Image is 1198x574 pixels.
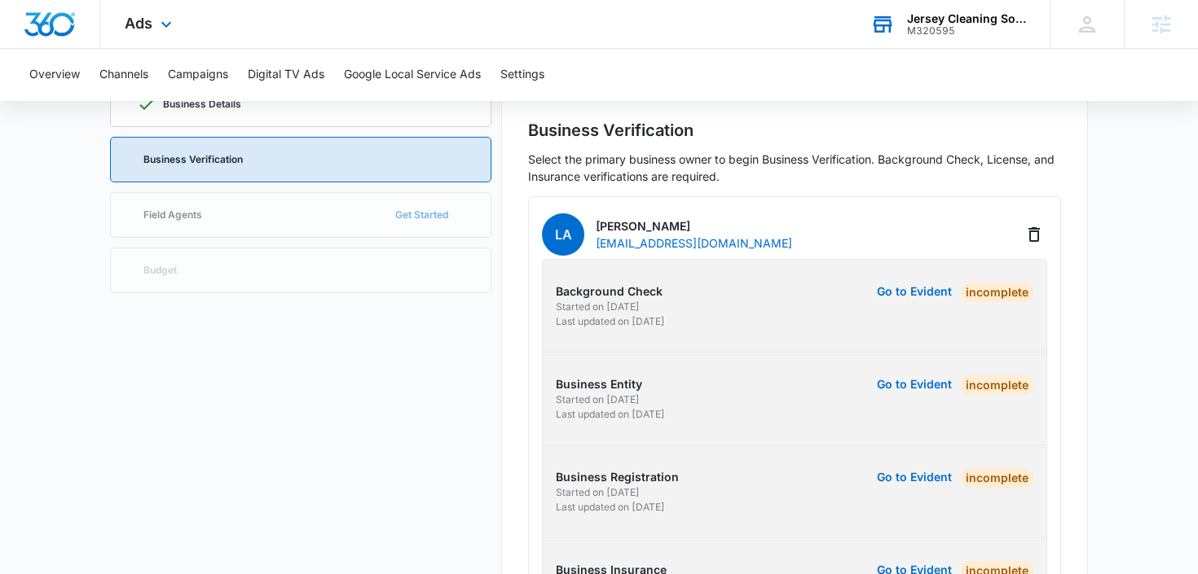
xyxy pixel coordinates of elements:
[556,392,790,407] p: Started on [DATE]
[162,94,175,107] img: tab_keywords_by_traffic_grey.svg
[556,500,790,515] p: Last updated on [DATE]
[125,15,152,32] span: Ads
[29,49,80,101] button: Overview
[528,118,1061,142] h2: Business Verification
[556,485,790,500] p: Started on [DATE]
[907,25,1026,37] div: account id
[1021,221,1047,248] button: Delete
[500,49,544,101] button: Settings
[163,99,241,109] p: Business Details
[596,234,792,252] p: [EMAIL_ADDRESS][DOMAIN_NAME]
[344,49,481,101] button: Google Local Service Ads
[556,407,790,422] p: Last updated on [DATE]
[556,314,790,329] p: Last updated on [DATE]
[877,286,952,297] button: Go to Evident
[542,213,584,256] span: LA
[556,300,790,314] p: Started on [DATE]
[62,96,146,107] div: Domain Overview
[99,49,148,101] button: Channels
[110,137,491,182] a: Business Verification
[961,283,1033,302] div: Incomplete
[110,81,491,127] a: Business Details
[46,26,80,39] div: v 4.0.25
[42,42,179,55] div: Domain: [DOMAIN_NAME]
[556,375,790,392] p: Business Entity
[528,151,1061,185] p: Select the primary business owner to begin Business Verification. Background Check, License, and ...
[168,49,228,101] button: Campaigns
[556,283,790,300] p: Background Check
[877,471,952,483] button: Go to Evident
[143,155,243,164] p: Business Verification
[877,379,952,390] button: Go to Evident
[961,375,1033,395] div: Incomplete
[180,96,275,107] div: Keywords by Traffic
[961,468,1033,488] div: Incomplete
[44,94,57,107] img: tab_domain_overview_orange.svg
[556,468,790,485] p: Business Registration
[596,217,792,234] p: [PERSON_NAME]
[248,49,324,101] button: Digital TV Ads
[907,12,1026,25] div: account name
[26,26,39,39] img: logo_orange.svg
[26,42,39,55] img: website_grey.svg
